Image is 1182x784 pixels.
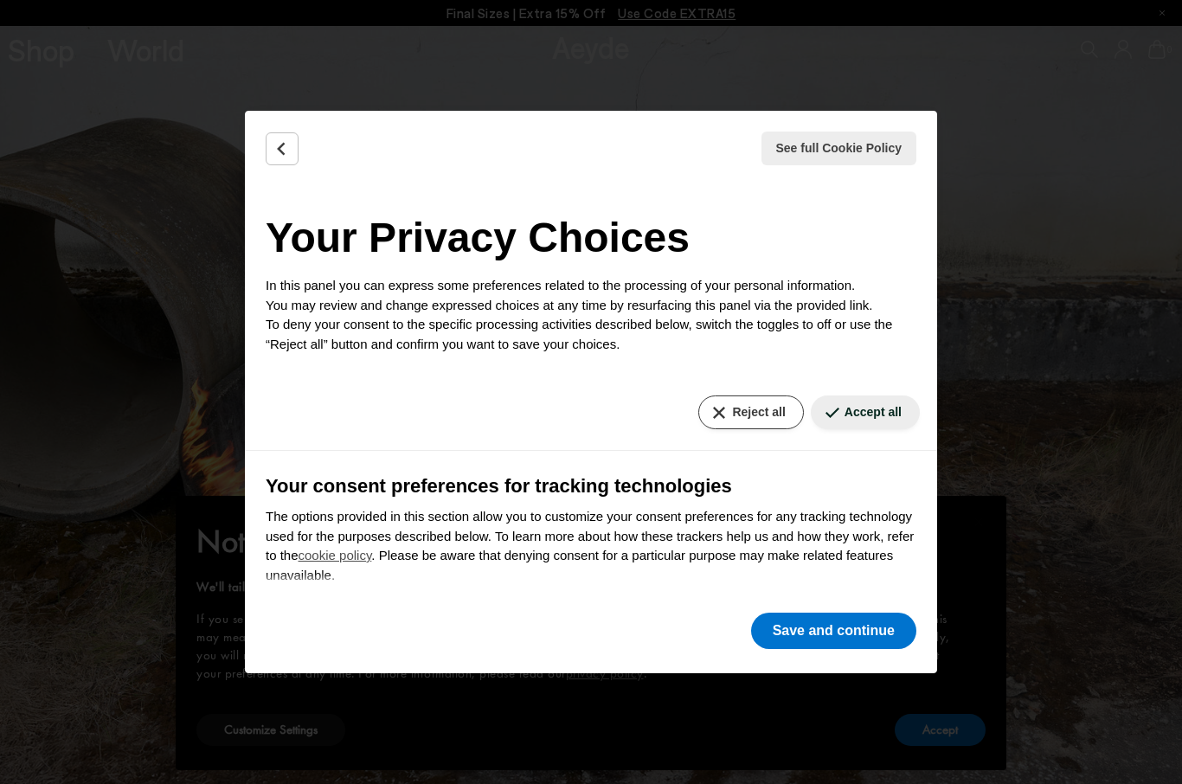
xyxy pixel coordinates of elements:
p: In this panel you can express some preferences related to the processing of your personal informa... [266,276,916,354]
button: Save and continue [751,613,916,649]
button: Accept all [811,395,920,429]
button: Back [266,132,299,165]
button: See full Cookie Policy [761,132,917,165]
p: The options provided in this section allow you to customize your consent preferences for any trac... [266,507,916,585]
button: Reject all [698,395,803,429]
h2: Your Privacy Choices [266,207,916,269]
a: cookie policy - link opens in a new tab [299,548,372,562]
h3: Your consent preferences for tracking technologies [266,472,916,500]
span: See full Cookie Policy [776,139,903,157]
